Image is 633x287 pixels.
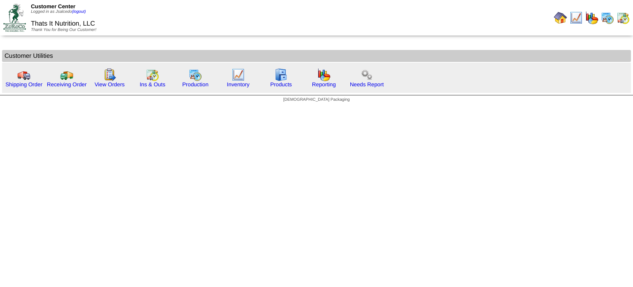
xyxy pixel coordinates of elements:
[601,11,614,24] img: calendarprod.gif
[360,68,373,81] img: workflow.png
[617,11,630,24] img: calendarinout.gif
[350,81,384,88] a: Needs Report
[31,20,95,27] span: Thats It Nutrition, LLC
[585,11,598,24] img: graph.gif
[189,68,202,81] img: calendarprod.gif
[3,4,26,31] img: ZoRoCo_Logo(Green%26Foil)%20jpg.webp
[103,68,116,81] img: workorder.gif
[31,28,96,32] span: Thank You for Being Our Customer!
[94,81,124,88] a: View Orders
[182,81,209,88] a: Production
[570,11,583,24] img: line_graph.gif
[274,68,288,81] img: cabinet.gif
[312,81,336,88] a: Reporting
[140,81,165,88] a: Ins & Outs
[60,68,73,81] img: truck2.gif
[283,97,349,102] span: [DEMOGRAPHIC_DATA] Packaging
[72,9,86,14] a: (logout)
[5,81,42,88] a: Shipping Order
[554,11,567,24] img: home.gif
[47,81,87,88] a: Receiving Order
[227,81,250,88] a: Inventory
[2,50,631,62] td: Customer Utilities
[31,3,75,9] span: Customer Center
[31,9,86,14] span: Logged in as Jsalcedo
[146,68,159,81] img: calendarinout.gif
[17,68,30,81] img: truck.gif
[317,68,331,81] img: graph.gif
[232,68,245,81] img: line_graph.gif
[270,81,292,88] a: Products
